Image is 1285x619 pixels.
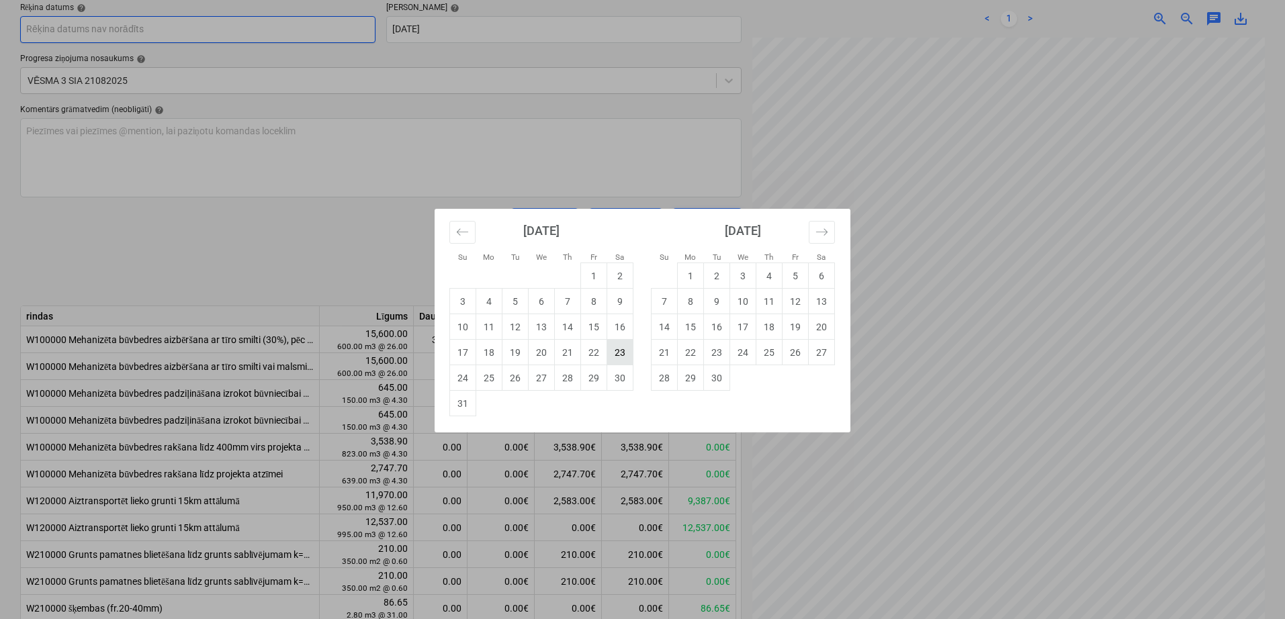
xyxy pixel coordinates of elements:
td: Tuesday, August 19, 2025 [502,340,529,365]
strong: [DATE] [523,224,560,238]
td: Sunday, September 28, 2025 [652,365,678,391]
td: Sunday, August 3, 2025 [450,289,476,314]
td: Tuesday, September 16, 2025 [704,314,730,340]
td: Friday, September 12, 2025 [783,289,809,314]
small: Th [764,252,773,262]
td: Tuesday, September 30, 2025 [704,365,730,391]
td: Sunday, September 21, 2025 [652,340,678,365]
td: Thursday, August 28, 2025 [555,365,581,391]
td: Monday, August 25, 2025 [476,365,502,391]
td: Monday, August 4, 2025 [476,289,502,314]
small: Mo [483,252,494,262]
td: Wednesday, September 3, 2025 [730,263,756,289]
td: Tuesday, August 12, 2025 [502,314,529,340]
td: Wednesday, September 24, 2025 [730,340,756,365]
small: Fr [590,252,597,262]
td: Thursday, September 11, 2025 [756,289,783,314]
td: Sunday, August 24, 2025 [450,365,476,391]
td: Friday, August 8, 2025 [581,289,607,314]
td: Thursday, August 7, 2025 [555,289,581,314]
td: Saturday, September 20, 2025 [809,314,835,340]
small: Mo [684,252,696,262]
td: Thursday, August 14, 2025 [555,314,581,340]
td: Friday, September 19, 2025 [783,314,809,340]
td: Saturday, August 2, 2025 [607,263,633,289]
td: Saturday, August 30, 2025 [607,365,633,391]
td: Tuesday, August 26, 2025 [502,365,529,391]
small: Tu [511,252,519,262]
td: Monday, September 1, 2025 [678,263,704,289]
td: Monday, September 8, 2025 [678,289,704,314]
td: Saturday, September 6, 2025 [809,263,835,289]
td: Sunday, September 14, 2025 [652,314,678,340]
td: Friday, August 29, 2025 [581,365,607,391]
div: Calendar [435,209,850,432]
small: Su [458,252,467,262]
td: Wednesday, August 6, 2025 [529,289,555,314]
td: Sunday, August 17, 2025 [450,340,476,365]
iframe: Chat Widget [1218,555,1285,619]
small: We [738,252,748,262]
td: Monday, August 18, 2025 [476,340,502,365]
td: Tuesday, September 2, 2025 [704,263,730,289]
td: Sunday, September 7, 2025 [652,289,678,314]
td: Wednesday, August 27, 2025 [529,365,555,391]
small: Fr [792,252,799,262]
button: Move forward to switch to the next month. [809,221,835,244]
td: Wednesday, August 20, 2025 [529,340,555,365]
small: Sa [615,252,624,262]
td: Monday, September 29, 2025 [678,365,704,391]
td: Saturday, August 23, 2025 [607,340,633,365]
td: Saturday, August 9, 2025 [607,289,633,314]
td: Friday, September 5, 2025 [783,263,809,289]
td: Friday, August 22, 2025 [581,340,607,365]
td: Wednesday, September 10, 2025 [730,289,756,314]
strong: [DATE] [725,224,761,238]
td: Monday, September 15, 2025 [678,314,704,340]
td: Thursday, September 4, 2025 [756,263,783,289]
td: Wednesday, August 13, 2025 [529,314,555,340]
td: Saturday, September 27, 2025 [809,340,835,365]
small: Tu [713,252,721,262]
td: Wednesday, September 17, 2025 [730,314,756,340]
td: Sunday, August 31, 2025 [450,391,476,416]
td: Friday, August 1, 2025 [581,263,607,289]
small: Su [660,252,668,262]
td: Monday, August 11, 2025 [476,314,502,340]
td: Tuesday, August 5, 2025 [502,289,529,314]
td: Tuesday, September 23, 2025 [704,340,730,365]
td: Friday, August 15, 2025 [581,314,607,340]
small: Th [563,252,572,262]
td: Saturday, September 13, 2025 [809,289,835,314]
td: Tuesday, September 9, 2025 [704,289,730,314]
td: Saturday, August 16, 2025 [607,314,633,340]
td: Thursday, September 18, 2025 [756,314,783,340]
td: Sunday, August 10, 2025 [450,314,476,340]
td: Friday, September 26, 2025 [783,340,809,365]
td: Monday, September 22, 2025 [678,340,704,365]
button: Move backward to switch to the previous month. [449,221,476,244]
small: We [536,252,547,262]
td: Thursday, August 21, 2025 [555,340,581,365]
td: Thursday, September 25, 2025 [756,340,783,365]
small: Sa [817,252,826,262]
